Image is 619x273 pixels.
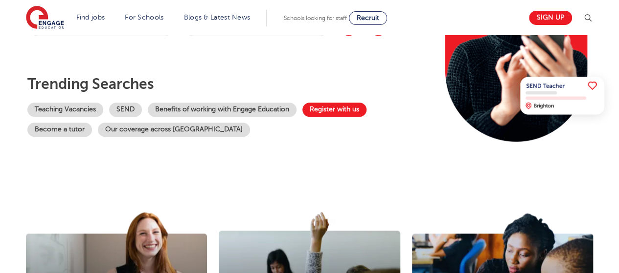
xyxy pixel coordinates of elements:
[125,14,163,21] a: For Schools
[27,103,103,117] a: Teaching Vacancies
[27,75,422,93] p: Trending searches
[27,123,92,137] a: Become a tutor
[284,15,347,21] span: Schools looking for staff
[357,14,379,21] span: Recruit
[184,14,251,21] a: Blogs & Latest News
[302,103,367,117] a: Register with us
[109,103,142,117] a: SEND
[76,14,105,21] a: Find jobs
[529,11,572,25] a: Sign up
[26,6,64,30] img: Engage Education
[349,11,387,25] a: Recruit
[148,103,297,117] a: Benefits of working with Engage Education
[98,123,250,137] a: Our coverage across [GEOGRAPHIC_DATA]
